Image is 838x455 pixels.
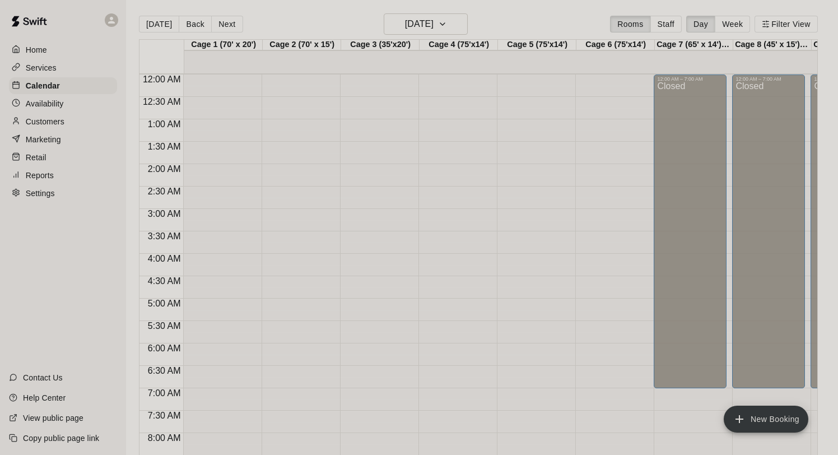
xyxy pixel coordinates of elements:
a: Availability [9,95,117,112]
span: 2:00 AM [145,164,184,174]
a: Reports [9,167,117,184]
div: 12:00 AM – 7:00 AM: Closed [732,75,805,388]
span: 6:30 AM [145,366,184,375]
div: 12:00 AM – 7:00 AM [657,76,723,82]
a: Calendar [9,77,117,94]
p: Services [26,62,57,73]
button: Filter View [755,16,817,32]
button: Staff [650,16,682,32]
div: Closed [735,82,802,392]
span: 8:00 AM [145,433,184,443]
p: Home [26,44,47,55]
span: 1:30 AM [145,142,184,151]
button: Next [211,16,243,32]
div: Cage 5 (75'x14') [498,40,576,50]
a: Services [9,59,117,76]
button: Rooms [610,16,650,32]
div: 12:00 AM – 7:00 AM: Closed [654,75,727,388]
span: 5:30 AM [145,321,184,331]
span: 4:00 AM [145,254,184,263]
span: 12:00 AM [140,75,184,84]
span: 7:30 AM [145,411,184,420]
button: [DATE] [139,16,179,32]
a: Settings [9,185,117,202]
button: [DATE] [384,13,468,35]
span: 7:00 AM [145,388,184,398]
p: Calendar [26,80,60,91]
span: 3:00 AM [145,209,184,219]
div: Cage 2 (70' x 15') [263,40,341,50]
span: 1:00 AM [145,119,184,129]
p: Availability [26,98,64,109]
span: 4:30 AM [145,276,184,286]
p: Settings [26,188,55,199]
p: Reports [26,170,54,181]
p: Copy public page link [23,433,99,444]
p: Contact Us [23,372,63,383]
div: Cage 1 (70' x 20') [184,40,263,50]
span: 12:30 AM [140,97,184,106]
p: Customers [26,116,64,127]
button: Day [686,16,715,32]
button: add [724,406,808,433]
button: Week [715,16,750,32]
div: Closed [657,82,723,392]
a: Home [9,41,117,58]
div: Cage 4 (75'x14') [420,40,498,50]
span: 2:30 AM [145,187,184,196]
div: Cage 7 (65' x 14') @ Mashlab Leander [655,40,733,50]
p: Retail [26,152,46,163]
span: 5:00 AM [145,299,184,308]
div: Cage 3 (35'x20') [341,40,420,50]
div: Cage 8 (45' x 15') @ Mashlab Leander [733,40,812,50]
a: Marketing [9,131,117,148]
a: Retail [9,149,117,166]
button: Back [179,16,212,32]
h6: [DATE] [405,16,434,32]
p: View public page [23,412,83,424]
span: 3:30 AM [145,231,184,241]
div: Cage 6 (75'x14') [576,40,655,50]
span: 6:00 AM [145,343,184,353]
p: Help Center [23,392,66,403]
p: Marketing [26,134,61,145]
a: Customers [9,113,117,130]
div: 12:00 AM – 7:00 AM [735,76,802,82]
